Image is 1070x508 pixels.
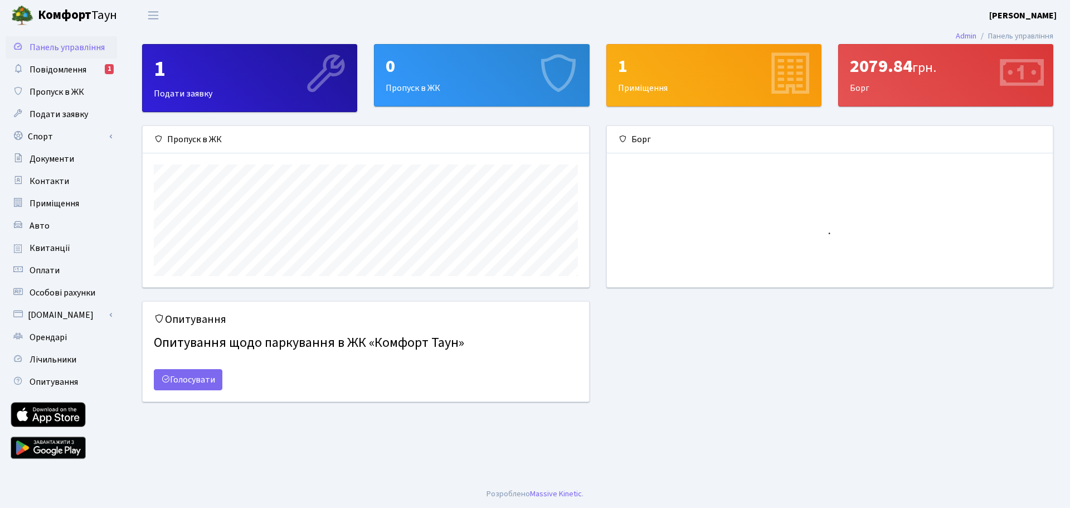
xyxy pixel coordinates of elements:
[6,125,117,148] a: Спорт
[386,56,577,77] div: 0
[374,44,589,107] a: 0Пропуск в ЖК
[487,488,583,500] div: .
[142,44,357,112] a: 1Подати заявку
[6,59,117,81] a: Повідомлення1
[30,108,88,120] span: Подати заявку
[6,304,117,326] a: [DOMAIN_NAME]
[30,64,86,76] span: Повідомлення
[30,287,95,299] span: Особові рахунки
[956,30,976,42] a: Admin
[143,126,589,153] div: Пропуск в ЖК
[6,237,117,259] a: Квитанції
[606,44,821,107] a: 1Приміщення
[30,86,84,98] span: Пропуск в ЖК
[6,148,117,170] a: Документи
[6,282,117,304] a: Особові рахунки
[154,369,222,390] a: Голосувати
[143,45,357,112] div: Подати заявку
[6,36,117,59] a: Панель управління
[989,9,1057,22] a: [PERSON_NAME]
[30,220,50,232] span: Авто
[6,371,117,393] a: Опитування
[618,56,810,77] div: 1
[6,215,117,237] a: Авто
[154,313,578,326] h5: Опитування
[607,126,1053,153] div: Борг
[30,41,105,54] span: Панель управління
[30,197,79,210] span: Приміщення
[105,64,114,74] div: 1
[530,488,582,500] a: Massive Kinetic
[6,349,117,371] a: Лічильники
[839,45,1053,106] div: Борг
[6,81,117,103] a: Пропуск в ЖК
[38,6,91,24] b: Комфорт
[976,30,1053,42] li: Панель управління
[38,6,117,25] span: Таун
[30,242,70,254] span: Квитанції
[6,103,117,125] a: Подати заявку
[6,259,117,282] a: Оплати
[11,4,33,27] img: logo.png
[30,175,69,187] span: Контакти
[939,25,1070,48] nav: breadcrumb
[6,326,117,349] a: Орендарі
[30,153,74,165] span: Документи
[30,376,78,388] span: Опитування
[850,56,1042,77] div: 2079.84
[6,192,117,215] a: Приміщення
[487,488,530,500] a: Розроблено
[139,6,167,25] button: Переключити навігацію
[912,58,936,78] span: грн.
[607,45,821,106] div: Приміщення
[374,45,588,106] div: Пропуск в ЖК
[30,331,67,343] span: Орендарі
[154,331,578,356] h4: Опитування щодо паркування в ЖК «Комфорт Таун»
[154,56,346,83] div: 1
[30,354,76,366] span: Лічильники
[6,170,117,192] a: Контакти
[30,264,60,277] span: Оплати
